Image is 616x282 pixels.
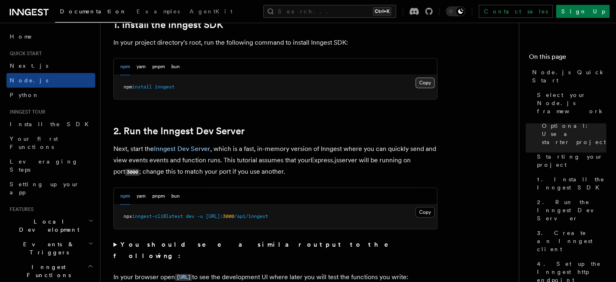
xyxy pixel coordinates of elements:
[185,2,237,22] a: AgentKit
[10,32,32,41] span: Home
[534,195,606,226] a: 2. Run the Inngest Dev Server
[113,143,437,178] p: Next, start the , which is a fast, in-memory version of Inngest where you can quickly send and vi...
[6,109,45,115] span: Inngest tour
[132,2,185,22] a: Examples
[537,91,606,115] span: Select your Node.js framework
[10,136,58,150] span: Your first Functions
[537,198,606,222] span: 2. Run the Inngest Dev Server
[132,84,152,90] span: install
[234,213,268,219] span: /api/inngest
[113,19,223,30] a: 1. Install the Inngest SDK
[6,131,95,154] a: Your first Functions
[125,169,139,176] code: 3000
[10,181,79,196] span: Setting up your app
[154,145,210,153] a: Inngest Dev Server
[6,263,87,279] span: Inngest Functions
[60,8,127,15] span: Documentation
[136,8,180,15] span: Examples
[152,58,165,75] button: pnpm
[416,77,435,88] button: Copy
[10,92,39,98] span: Python
[529,52,606,65] h4: On this page
[175,273,192,281] a: [URL]
[373,7,391,15] kbd: Ctrl+K
[155,84,175,90] span: inngest
[124,213,132,219] span: npx
[6,58,95,73] a: Next.js
[6,117,95,131] a: Install the SDK
[197,213,203,219] span: -u
[537,229,606,253] span: 3. Create an Inngest client
[113,241,400,260] strong: You should see a similar output to the following:
[55,2,132,23] a: Documentation
[132,213,183,219] span: inngest-cli@latest
[124,84,132,90] span: npm
[537,175,606,192] span: 1. Install the Inngest SDK
[534,172,606,195] a: 1. Install the Inngest SDK
[6,217,88,234] span: Local Development
[10,77,48,84] span: Node.js
[223,213,234,219] span: 3000
[416,207,435,217] button: Copy
[6,240,88,256] span: Events & Triggers
[6,177,95,200] a: Setting up your app
[539,118,606,149] a: Optional: Use a starter project
[186,213,194,219] span: dev
[6,237,95,260] button: Events & Triggers
[479,5,553,18] a: Contact sales
[6,214,95,237] button: Local Development
[532,68,606,84] span: Node.js Quick Start
[171,188,180,205] button: bun
[152,188,165,205] button: pnpm
[529,65,606,88] a: Node.js Quick Start
[537,153,606,169] span: Starting your project
[113,37,437,48] p: In your project directory's root, run the following command to install Inngest SDK:
[136,58,146,75] button: yarn
[6,50,42,57] span: Quick start
[446,6,465,16] button: Toggle dark mode
[206,213,223,219] span: [URL]:
[10,121,94,127] span: Install the SDK
[556,5,610,18] a: Sign Up
[136,188,146,205] button: yarn
[534,149,606,172] a: Starting your project
[113,239,437,262] summary: You should see a similar output to the following:
[190,8,232,15] span: AgentKit
[120,188,130,205] button: npm
[120,58,130,75] button: npm
[171,58,180,75] button: bun
[113,125,245,137] a: 2. Run the Inngest Dev Server
[534,226,606,256] a: 3. Create an Inngest client
[6,88,95,102] a: Python
[10,62,48,69] span: Next.js
[6,206,34,213] span: Features
[263,5,396,18] button: Search...Ctrl+K
[6,73,95,88] a: Node.js
[6,154,95,177] a: Leveraging Steps
[6,29,95,44] a: Home
[542,122,606,146] span: Optional: Use a starter project
[534,88,606,118] a: Select your Node.js framework
[10,158,78,173] span: Leveraging Steps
